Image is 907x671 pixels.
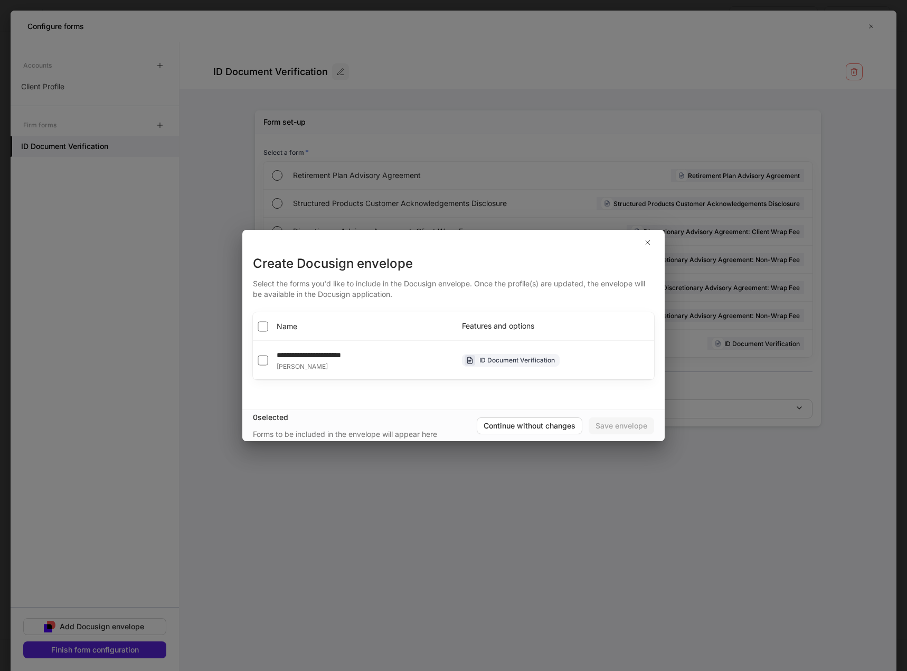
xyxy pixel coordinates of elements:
button: Save envelope [589,417,654,434]
span: [PERSON_NAME] [277,362,328,371]
button: Continue without changes [477,417,582,434]
span: Name [277,321,297,332]
div: ID Document Verification [479,355,555,365]
div: Forms to be included in the envelope will appear here [253,429,437,440]
th: Features and options [453,312,654,341]
div: 0 selected [253,412,477,423]
div: Create Docusign envelope [253,255,654,272]
div: Save envelope [596,421,647,431]
div: Continue without changes [484,421,575,431]
div: Select the forms you'd like to include in the Docusign envelope. Once the profile(s) are updated,... [253,272,654,300]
